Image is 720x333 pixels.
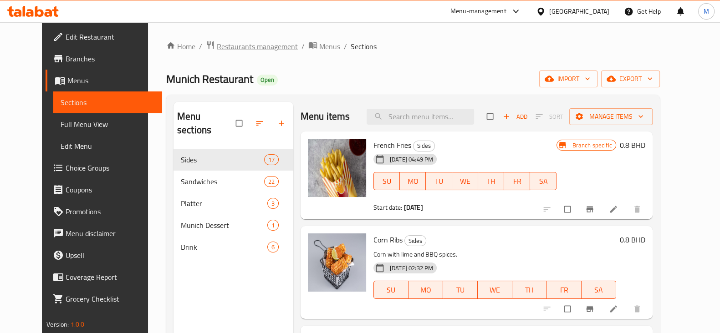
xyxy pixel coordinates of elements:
[206,40,298,52] a: Restaurants management
[500,110,530,124] span: Add item
[530,110,569,124] span: Select section first
[199,41,202,52] li: /
[66,31,155,42] span: Edit Restaurant
[61,97,155,108] span: Sections
[46,244,162,266] a: Upsell
[319,41,340,52] span: Menus
[608,73,653,85] span: export
[580,299,602,319] button: Branch-specific-item
[174,149,293,171] div: Sides17
[181,220,267,231] span: Munich Dessert
[373,138,411,152] span: French Fries
[551,283,578,297] span: FR
[267,220,279,231] div: items
[582,281,616,299] button: SA
[481,283,509,297] span: WE
[620,233,645,246] h6: 0.8 BHD
[351,41,377,52] span: Sections
[601,71,660,87] button: export
[508,175,526,188] span: FR
[627,199,649,219] button: delete
[265,177,278,186] span: 22
[268,199,278,208] span: 3
[344,41,347,52] li: /
[504,172,530,190] button: FR
[181,242,267,252] span: Drink
[174,214,293,236] div: Munich Dessert1
[257,76,278,84] span: Open
[308,139,366,197] img: French Fries
[478,172,504,190] button: TH
[500,110,530,124] button: Add
[177,110,236,137] h2: Menu sections
[53,135,162,157] a: Edit Menu
[46,48,162,70] a: Branches
[46,201,162,222] a: Promotions
[46,179,162,201] a: Coupons
[61,141,155,151] span: Edit Menu
[546,73,590,85] span: import
[481,108,500,125] span: Select section
[577,111,645,122] span: Manage items
[373,233,403,247] span: Corn Ribs
[308,40,340,52] a: Menus
[378,283,405,297] span: SU
[373,202,403,213] span: Start date:
[456,175,475,188] span: WE
[378,175,396,188] span: SU
[412,283,439,297] span: MO
[569,108,653,125] button: Manage items
[46,318,69,330] span: Version:
[386,264,437,272] span: [DATE] 02:32 PM
[301,110,350,123] h2: Menu items
[569,141,616,150] span: Branch specific
[559,300,578,318] span: Select to update
[400,172,426,190] button: MO
[46,70,162,91] a: Menus
[429,175,448,188] span: TU
[66,293,155,304] span: Grocery Checklist
[53,91,162,113] a: Sections
[308,233,366,292] img: Corn Ribs
[174,171,293,192] div: Sandwiches22
[174,236,293,258] div: Drink6
[66,228,155,239] span: Menu disclaimer
[539,71,597,87] button: import
[66,272,155,283] span: Coverage Report
[503,111,527,122] span: Add
[405,236,426,246] span: Sides
[46,288,162,310] a: Grocery Checklist
[230,115,250,132] span: Select all sections
[447,283,474,297] span: TU
[609,205,620,214] a: Edit menu item
[46,222,162,244] a: Menu disclaimer
[482,175,500,188] span: TH
[53,113,162,135] a: Full Menu View
[250,113,271,133] span: Sort sections
[181,176,264,187] span: Sandwiches
[268,221,278,230] span: 1
[373,172,400,190] button: SU
[264,176,279,187] div: items
[166,40,660,52] nav: breadcrumb
[265,156,278,164] span: 17
[264,154,279,165] div: items
[512,281,547,299] button: TH
[61,119,155,130] span: Full Menu View
[478,281,512,299] button: WE
[66,184,155,195] span: Coupons
[443,281,478,299] button: TU
[580,199,602,219] button: Branch-specific-item
[46,157,162,179] a: Choice Groups
[549,6,609,16] div: [GEOGRAPHIC_DATA]
[217,41,298,52] span: Restaurants management
[67,75,155,86] span: Menus
[530,172,556,190] button: SA
[71,318,85,330] span: 1.0.0
[166,69,253,89] span: Munich Restaurant
[373,249,616,260] p: Corn with lime and BBQ spices.
[386,155,437,164] span: [DATE] 04:49 PM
